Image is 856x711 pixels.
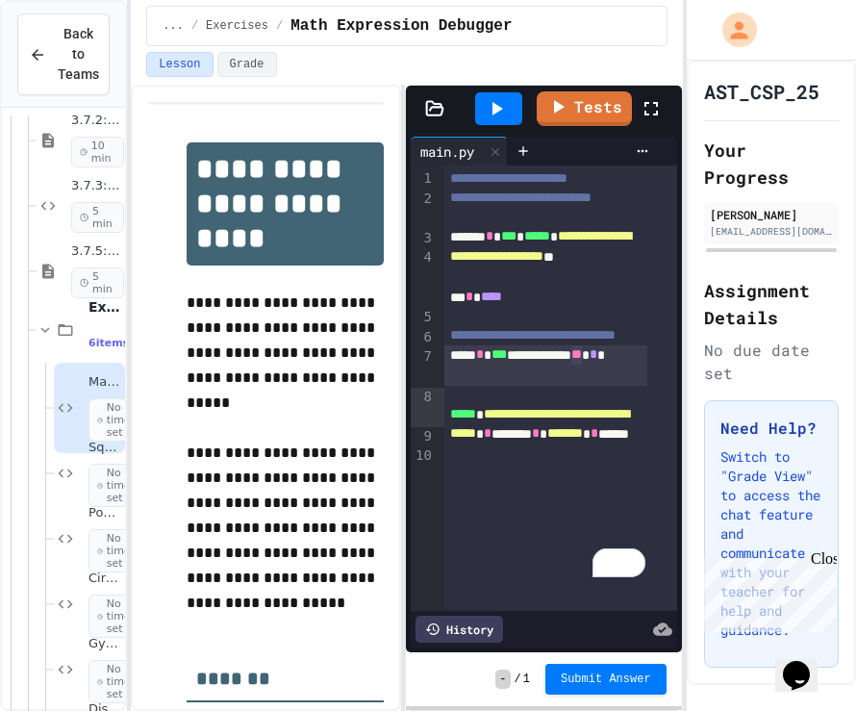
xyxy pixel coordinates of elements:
iframe: chat widget [775,634,837,692]
div: 3 [411,229,435,248]
div: 2 [411,190,435,230]
button: Lesson [146,52,213,77]
h3: Need Help? [720,417,822,440]
span: / [276,18,283,34]
h1: AST_CSP_25 [704,78,819,105]
span: / [515,672,521,687]
span: Exercises [206,18,268,34]
span: 3.7.5: AP Practice - Arithmetic Operators [71,243,121,260]
span: 3.7.3: Buying Basketballs [71,178,121,194]
div: To enrich screen reader interactions, please activate Accessibility in Grammarly extension settings [444,165,676,611]
span: No time set [88,529,145,573]
span: Submit Answer [561,672,651,687]
h2: Assignment Details [704,277,839,331]
div: main.py [411,141,484,162]
div: 9 [411,427,435,446]
button: Grade [217,52,277,77]
div: 1 [411,169,435,190]
span: 10 min [71,137,124,167]
span: ... [163,18,184,34]
span: / [191,18,198,34]
span: 6 items [88,337,129,349]
span: - [495,670,510,689]
div: History [415,616,503,643]
span: 3.7.2: Review - Advanced Math in Python [71,113,121,129]
div: Chat with us now!Close [8,8,133,122]
h2: Your Progress [704,137,839,190]
div: 10 [411,446,435,506]
span: Math Expression Debugger [88,374,121,391]
span: Power Calculation Fix [88,505,121,521]
span: 5 min [71,202,124,233]
span: No time set [88,398,145,443]
iframe: chat widget [696,550,837,632]
span: No time set [88,660,145,704]
span: Gym Membership Calculator [88,636,121,652]
a: Tests [537,91,632,126]
div: 7 [411,347,435,388]
span: Back to Teams [58,24,99,85]
div: 5 [411,308,435,328]
span: No time set [88,595,145,639]
p: Switch to "Grade View" to access the chat feature and communicate with your teacher for help and ... [720,447,822,640]
span: Square Root Calculator [88,440,121,456]
div: 4 [411,248,435,308]
span: Math Expression Debugger [290,14,512,38]
div: 8 [411,388,435,428]
div: My Account [702,8,762,52]
span: 1 [523,672,530,687]
span: Exercises [88,298,121,316]
div: [EMAIL_ADDRESS][DOMAIN_NAME] [710,224,833,239]
span: No time set [88,464,145,508]
div: 6 [411,328,435,347]
span: 5 min [71,267,124,298]
span: Circle Area Calculator [88,571,121,587]
div: No due date set [704,339,839,385]
div: [PERSON_NAME] [710,206,833,223]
